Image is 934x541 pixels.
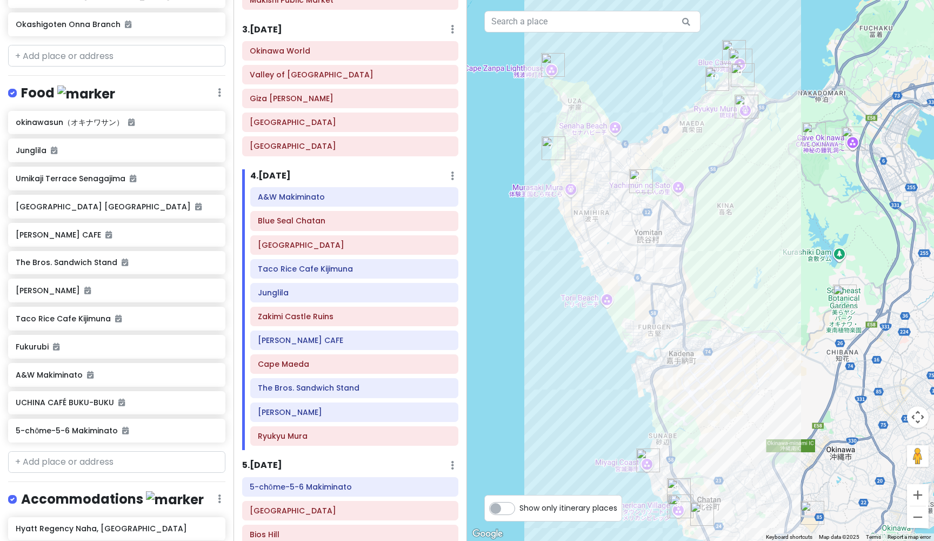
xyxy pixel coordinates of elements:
[833,285,857,308] div: Southeast Botanical Gardens
[484,11,700,32] input: Search a place
[16,19,217,29] h6: Okashigoten Onna Branch
[629,169,653,193] div: Zakimi Castle Ruins
[907,445,929,467] button: Drag Pegman onto the map to open Street View
[16,370,217,380] h6: A&W Makiminato
[258,431,451,441] h6: Ryukyu Mura
[57,85,115,102] img: marker
[118,399,125,406] i: Added to itinerary
[146,491,204,508] img: marker
[16,286,217,295] h6: [PERSON_NAME]
[735,95,758,118] div: Ryukyu Mura
[115,315,122,322] i: Added to itinerary
[802,122,826,146] div: Bios Hill
[250,141,451,151] h6: Peace Memorial Park
[250,170,291,182] h6: 4 . [DATE]
[907,406,929,428] button: Map camera controls
[16,174,217,183] h6: Umikaji Terrace Senagajima
[800,501,824,525] div: Pokemon Center Okinawa
[819,534,859,540] span: Map data ©2025
[16,314,217,324] h6: Taco Rice Cafe Kijimuna
[541,53,565,77] div: Cape Zanpa
[250,506,451,516] h6: Southeast Botanical Gardens
[125,21,131,28] i: Added to itinerary
[51,147,57,154] i: Added to itinerary
[866,534,881,540] a: Terms
[470,527,505,541] img: Google
[250,46,451,56] h6: Okinawa World
[667,478,691,502] div: Junglila
[258,335,451,345] h6: BANTA CAFE
[470,527,505,541] a: Open this area in Google Maps (opens a new window)
[16,230,217,240] h6: [PERSON_NAME] CAFE
[16,426,217,436] h6: 5-chōme-5-6 Makiminato
[250,530,451,539] h6: Bios Hill
[16,202,217,212] h6: [GEOGRAPHIC_DATA] [GEOGRAPHIC_DATA]
[21,84,115,102] h4: Food
[250,117,451,127] h6: Okinawa Prefectural Peace Memorial Museum
[8,451,225,473] input: + Add place or address
[907,506,929,528] button: Zoom out
[258,240,451,250] h6: American Village
[722,40,746,64] div: Cape Maeda
[16,258,217,267] h6: The Bros. Sandwich Stand
[668,494,691,518] div: American Village
[130,175,136,182] i: Added to itinerary
[258,383,451,393] h6: The Bros. Sandwich Stand
[258,264,451,274] h6: Taco Rice Cafe Kijimuna
[16,146,217,155] h6: Junglila
[87,371,94,379] i: Added to itinerary
[250,94,451,103] h6: Giza Banta Cliff
[729,49,752,72] div: Blue Cave
[16,524,217,533] h6: Hyatt Regency Naha, [GEOGRAPHIC_DATA]
[258,407,451,417] h6: Maeda Breeze
[705,67,729,91] div: Maeda Breeze
[21,491,204,509] h4: Accommodations
[258,359,451,369] h6: Cape Maeda
[250,70,451,80] h6: Valley of Gangala
[542,136,565,160] div: BANTA CAFE
[258,288,451,298] h6: Junglila
[842,127,865,150] div: Cave Okinawa
[250,482,451,492] h6: 5-chōme-5-6 Makiminato
[8,45,225,67] input: + Add place or address
[16,398,217,407] h6: UCHINA CAFÉ BUKU-BUKU
[242,24,282,36] h6: 3 . [DATE]
[888,534,931,540] a: Report a map error
[670,494,693,518] div: Taco Rice Cafe Kijimuna
[690,502,714,526] div: Blue Seal Chatan
[53,343,59,351] i: Added to itinerary
[907,484,929,506] button: Zoom in
[258,192,451,202] h6: A&W Makiminato
[242,460,282,471] h6: 5 . [DATE]
[731,63,755,87] div: The Bros. Sandwich Stand
[16,117,217,127] h6: okinawasun（オキナワサン）
[84,287,91,294] i: Added to itinerary
[636,448,660,472] div: Miyagi Coast
[195,203,202,210] i: Added to itinerary
[16,342,217,352] h6: Fukurubi
[766,533,812,541] button: Keyboard shortcuts
[258,216,451,226] h6: Blue Seal Chatan
[122,427,129,434] i: Added to itinerary
[105,231,112,239] i: Added to itinerary
[258,312,451,321] h6: Zakimi Castle Ruins
[122,259,128,266] i: Added to itinerary
[128,118,135,126] i: Added to itinerary
[519,502,617,514] span: Show only itinerary places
